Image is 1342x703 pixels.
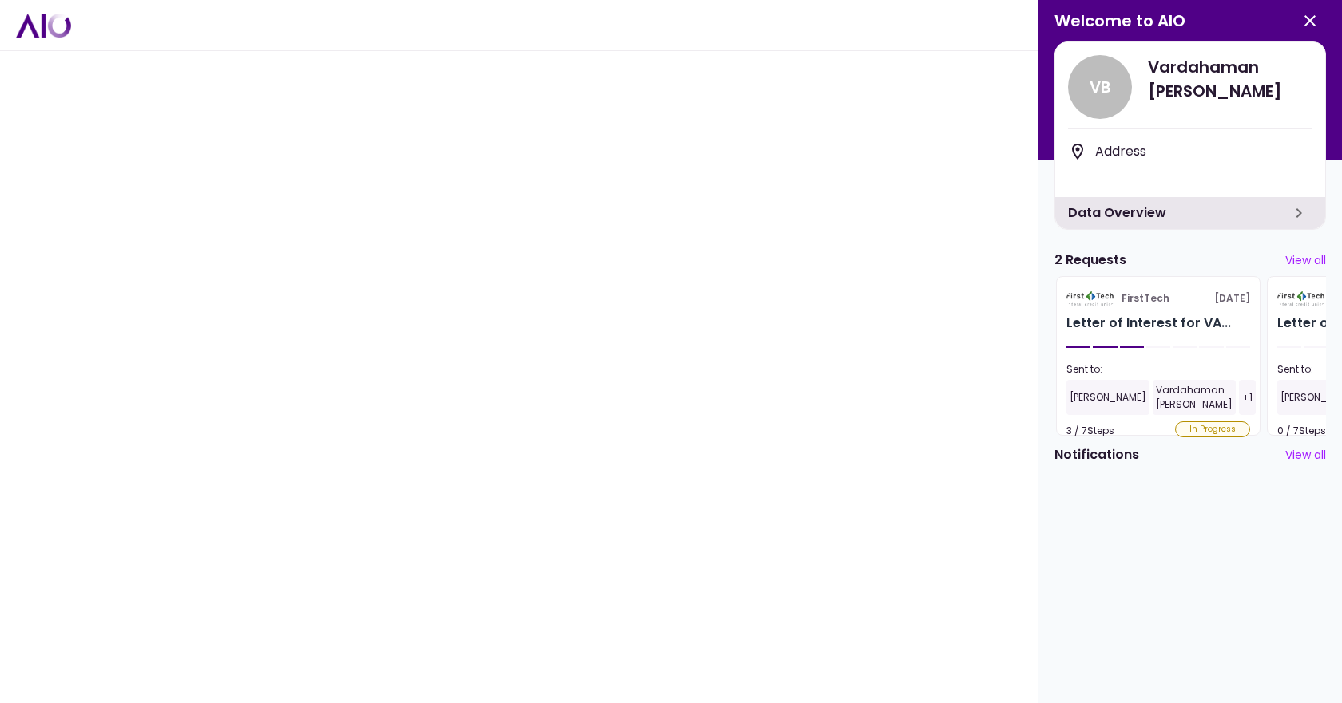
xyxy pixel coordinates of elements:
[1054,9,1185,33] span: Welcome to AIO
[1066,380,1149,415] div: [PERSON_NAME]
[1066,314,1231,333] div: Letter of Interest for VAS REALTY, LLC 6227 Thompson Road
[1066,421,1114,440] div: 3 / 7 Steps
[1148,55,1312,103] span: Vardahaman [PERSON_NAME]
[1277,291,1326,306] img: Partner logo
[1285,252,1326,269] button: View all
[1175,421,1250,437] div: In Progress
[1153,380,1236,415] div: Vardahaman [PERSON_NAME]
[1294,5,1326,37] button: Ok, close
[1066,362,1250,377] div: Sent to:
[1054,445,1139,464] div: Notifications
[1095,142,1312,161] div: Address
[1066,291,1115,306] img: Partner logo
[1277,421,1326,440] div: 0 / 7 Steps
[1285,199,1312,227] button: Data Overview
[1068,55,1132,119] div: V B
[1122,286,1169,310] div: FirstTech
[1066,286,1250,310] div: [DATE]
[1055,197,1325,229] div: Data Overview
[1285,447,1326,464] button: View all
[1054,251,1126,270] div: 2 Requests
[16,14,71,38] img: Partner icon
[1239,380,1256,415] div: +1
